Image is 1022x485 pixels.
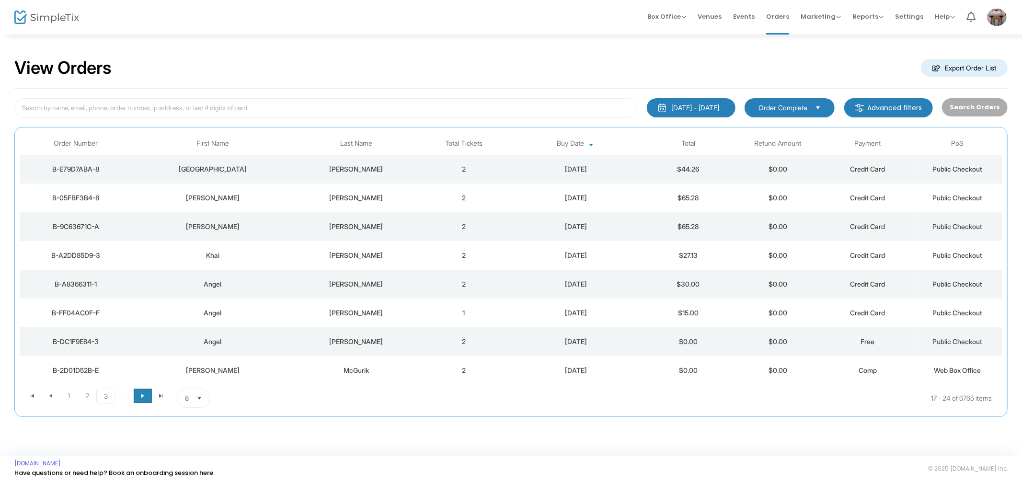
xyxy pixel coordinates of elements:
[811,103,825,113] button: Select
[932,337,982,346] span: Public Checkout
[96,389,115,404] span: Page 3
[22,308,129,318] div: B-FF04AC0F-F
[733,132,823,155] th: Refund Amount
[152,389,170,403] span: Go to the last page
[733,270,823,299] td: $0.00
[855,103,864,113] img: filter
[78,389,96,403] span: Page 2
[647,98,735,117] button: [DATE] - [DATE]
[643,327,733,356] td: $0.00
[296,279,416,289] div: Simons
[296,222,416,231] div: Sanchez
[643,155,733,184] td: $44.26
[921,59,1008,77] m-button: Export Order List
[850,165,885,173] span: Credit Card
[306,389,992,408] kendo-pager-info: 17 - 24 of 6765 items
[134,308,291,318] div: Angel
[134,193,291,203] div: Paul
[932,194,982,202] span: Public Checkout
[643,270,733,299] td: $30.00
[157,392,165,400] span: Go to the last page
[758,103,807,113] span: Order Complete
[14,468,213,477] a: Have questions or need help? Book an onboarding session here
[419,184,508,212] td: 2
[296,308,416,318] div: Simons
[511,308,641,318] div: 9/15/2025
[587,140,595,148] span: Sortable
[932,309,982,317] span: Public Checkout
[14,460,61,467] a: [DOMAIN_NAME]
[47,392,55,400] span: Go to the previous page
[850,309,885,317] span: Credit Card
[928,465,1008,473] span: © 2025 [DOMAIN_NAME] Inc.
[134,164,291,174] div: Madison
[22,222,129,231] div: B-9C63671C-A
[22,164,129,174] div: B-E79D7ABA-8
[296,337,416,346] div: Simons
[643,184,733,212] td: $65.28
[296,164,416,174] div: Hudec
[850,222,885,231] span: Credit Card
[672,103,720,113] div: [DATE] - [DATE]
[115,389,134,403] span: Page 4
[643,132,733,155] th: Total
[60,389,78,403] span: Page 1
[340,139,372,148] span: Last Name
[733,212,823,241] td: $0.00
[296,251,416,260] div: Logan
[419,132,508,155] th: Total Tickets
[511,222,641,231] div: 9/15/2025
[419,241,508,270] td: 2
[511,337,641,346] div: 9/15/2025
[934,366,981,374] span: Web Box Office
[134,389,152,403] span: Go to the next page
[643,212,733,241] td: $65.28
[698,4,722,29] span: Venues
[733,356,823,385] td: $0.00
[859,366,877,374] span: Comp
[22,366,129,375] div: B-2D01D52B-E
[134,366,291,375] div: Kim
[54,139,98,148] span: Order Number
[647,12,686,21] span: Box Office
[932,251,982,259] span: Public Checkout
[196,139,229,148] span: First Name
[766,4,789,29] span: Orders
[557,139,584,148] span: Buy Date
[733,327,823,356] td: $0.00
[511,164,641,174] div: 9/15/2025
[861,337,874,346] span: Free
[850,194,885,202] span: Credit Card
[733,155,823,184] td: $0.00
[733,4,755,29] span: Events
[42,389,60,403] span: Go to the previous page
[419,270,508,299] td: 2
[511,366,641,375] div: 9/15/2025
[134,279,291,289] div: Angel
[139,392,147,400] span: Go to the next page
[935,12,955,21] span: Help
[801,12,841,21] span: Marketing
[296,193,416,203] div: Thober
[733,299,823,327] td: $0.00
[733,241,823,270] td: $0.00
[850,251,885,259] span: Credit Card
[419,155,508,184] td: 2
[193,389,206,407] button: Select
[852,12,884,21] span: Reports
[22,337,129,346] div: B-DC1F9E84-3
[134,337,291,346] div: Angel
[14,58,112,79] h2: View Orders
[844,98,933,117] m-button: Advanced filters
[643,356,733,385] td: $0.00
[14,98,637,118] input: Search by name, email, phone, order number, ip address, or last 4 digits of card
[296,366,416,375] div: McGurik
[20,132,1002,385] div: Data table
[22,251,129,260] div: B-A2DD85D9-3
[932,222,982,231] span: Public Checkout
[419,299,508,327] td: 1
[419,356,508,385] td: 2
[23,389,42,403] span: Go to the first page
[511,279,641,289] div: 9/15/2025
[932,280,982,288] span: Public Checkout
